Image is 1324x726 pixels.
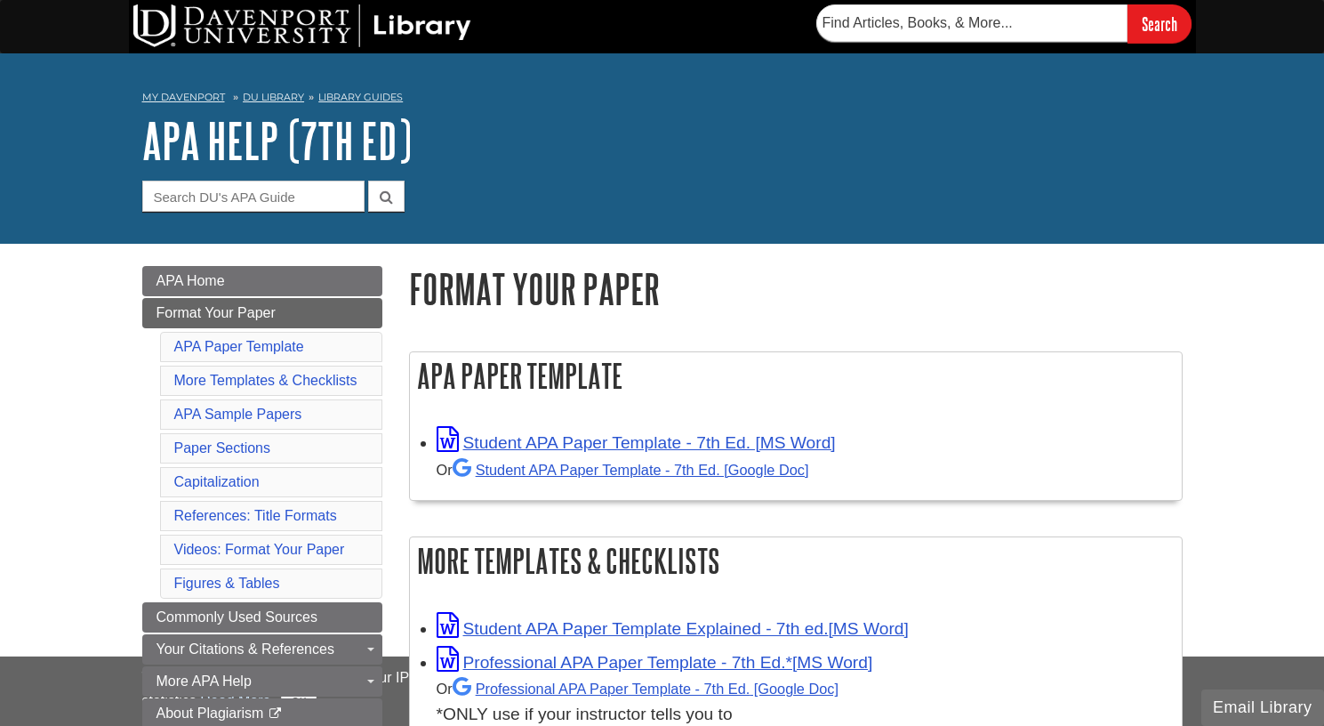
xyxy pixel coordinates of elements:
span: Commonly Used Sources [156,609,317,625]
span: About Plagiarism [156,706,264,721]
a: Professional APA Paper Template - 7th Ed. [453,681,839,697]
small: Or [437,681,839,697]
a: Videos: Format Your Paper [174,542,345,557]
a: Figures & Tables [174,576,280,591]
a: Your Citations & References [142,634,382,665]
a: APA Paper Template [174,339,304,354]
a: Commonly Used Sources [142,602,382,633]
a: DU Library [243,91,304,103]
a: Paper Sections [174,440,271,456]
span: APA Home [156,273,225,288]
i: This link opens in a new window [268,708,283,720]
a: Link opens in new window [437,653,873,672]
a: APA Help (7th Ed) [142,113,412,168]
nav: breadcrumb [142,85,1183,114]
span: Your Citations & References [156,641,334,657]
input: Search DU's APA Guide [142,181,365,212]
img: DU Library [133,4,471,47]
h1: Format Your Paper [409,266,1183,311]
h2: More Templates & Checklists [410,537,1182,585]
input: Search [1127,4,1192,43]
a: Student APA Paper Template - 7th Ed. [Google Doc] [453,462,809,478]
a: My Davenport [142,90,225,105]
a: Library Guides [318,91,403,103]
a: More Templates & Checklists [174,373,357,388]
small: Or [437,462,809,478]
a: References: Title Formats [174,508,337,523]
a: More APA Help [142,666,382,697]
h2: APA Paper Template [410,352,1182,399]
a: Capitalization [174,474,260,489]
a: APA Home [142,266,382,296]
span: More APA Help [156,674,252,689]
a: Link opens in new window [437,433,836,452]
span: Format Your Paper [156,305,276,320]
a: APA Sample Papers [174,407,302,422]
button: Email Library [1201,690,1324,726]
form: Searches DU Library's articles, books, and more [816,4,1192,43]
a: Format Your Paper [142,298,382,328]
a: Link opens in new window [437,619,909,638]
input: Find Articles, Books, & More... [816,4,1127,42]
